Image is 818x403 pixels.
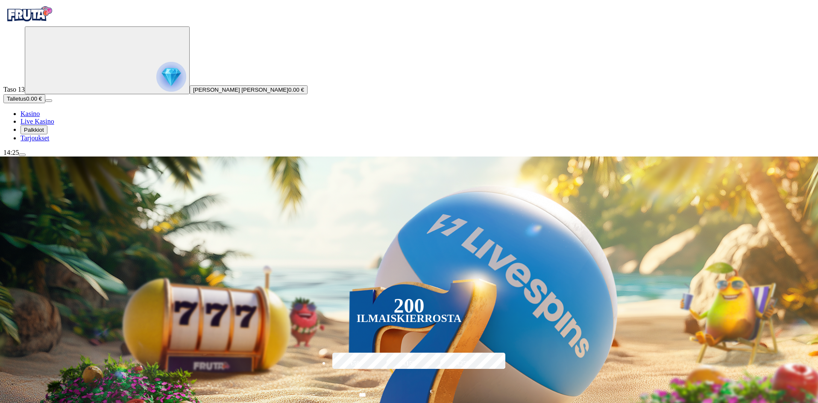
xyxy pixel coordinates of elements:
[21,125,47,134] button: reward iconPalkkiot
[21,118,54,125] span: Live Kasino
[384,351,434,376] label: €150
[24,127,44,133] span: Palkkiot
[21,134,49,142] span: Tarjoukset
[3,19,55,26] a: Fruta
[3,86,25,93] span: Taso 13
[330,351,380,376] label: €50
[357,313,462,324] div: Ilmaiskierrosta
[3,149,19,156] span: 14:25
[3,3,55,25] img: Fruta
[190,85,308,94] button: [PERSON_NAME] [PERSON_NAME]0.00 €
[193,87,288,93] span: [PERSON_NAME] [PERSON_NAME]
[156,62,186,92] img: reward progress
[393,301,424,311] div: 200
[21,134,49,142] a: gift-inverted iconTarjoukset
[26,96,42,102] span: 0.00 €
[45,99,52,102] button: menu
[21,118,54,125] a: poker-chip iconLive Kasino
[21,110,40,117] a: diamond iconKasino
[25,26,190,94] button: reward progress
[21,110,40,117] span: Kasino
[438,351,488,376] label: €250
[19,154,26,156] button: menu
[7,96,26,102] span: Talletus
[430,388,433,396] span: €
[288,87,304,93] span: 0.00 €
[3,94,45,103] button: Talletusplus icon0.00 €
[3,3,815,142] nav: Primary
